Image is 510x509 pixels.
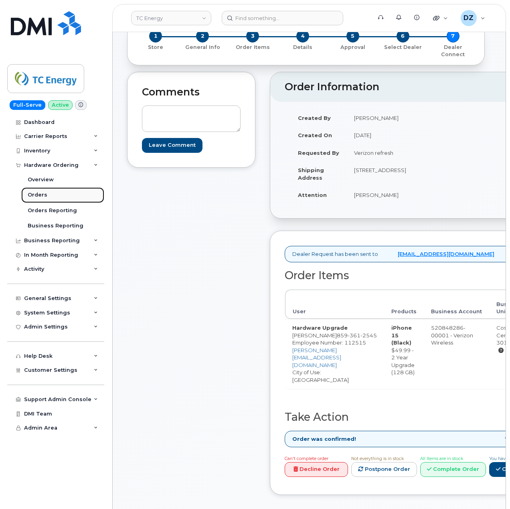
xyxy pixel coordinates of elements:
p: General Info [181,44,225,51]
p: Details [281,44,325,51]
div: Devon Zellars [455,10,491,26]
span: 2 [196,30,209,43]
p: Order Items [231,44,275,51]
a: 3 Order Items [228,43,278,51]
a: [EMAIL_ADDRESS][DOMAIN_NAME] [398,250,494,258]
a: [PERSON_NAME][EMAIL_ADDRESS][DOMAIN_NAME] [292,347,341,368]
strong: Hardware Upgrade [292,324,348,331]
span: Employee Number: 112515 [292,339,366,346]
span: 859 [337,332,377,339]
strong: Order was confirmed! [292,435,356,443]
th: User [285,290,384,319]
strong: Created By [298,115,331,121]
a: 1 Store [134,43,178,51]
a: Decline Order [285,462,348,477]
a: 6 Select Dealer [378,43,428,51]
td: [DATE] [347,126,425,144]
span: 3 [246,30,259,43]
td: 520848286-00001 - Verizon Wireless [424,319,489,389]
strong: iPhone 15 (Black) [391,324,412,346]
td: [PERSON_NAME] [347,186,425,204]
span: Can't complete order [285,456,328,461]
strong: Created On [298,132,332,138]
th: Business Account [424,290,489,319]
td: Verizon refresh [347,144,425,162]
a: Complete Order [420,462,486,477]
input: Find something... [222,11,343,25]
span: 1 [149,30,162,43]
span: 361 [348,332,360,339]
span: 2545 [360,332,377,339]
td: [PERSON_NAME] City of Use: [GEOGRAPHIC_DATA] [285,319,384,389]
a: Postpone Order [351,462,417,477]
div: Quicklinks [427,10,453,26]
strong: Shipping Address [298,167,324,181]
td: [STREET_ADDRESS] [347,161,425,186]
span: Not everything is in stock [351,456,404,461]
a: 4 Details [278,43,328,51]
a: TC Energy [131,11,211,25]
a: 5 Approval [328,43,378,51]
strong: Requested By [298,150,339,156]
span: 4 [296,30,309,43]
p: Select Dealer [381,44,425,51]
span: All Items are in stock [420,456,463,461]
iframe: Messenger Launcher [475,474,504,503]
th: Products [384,290,424,319]
p: Store [137,44,174,51]
strong: Attention [298,192,327,198]
p: Approval [331,44,374,51]
span: DZ [463,13,474,23]
td: $49.99 - 2 Year Upgrade (128 GB) [384,319,424,389]
input: Leave Comment [142,138,202,153]
span: 6 [397,30,409,43]
span: 5 [346,30,359,43]
a: 2 General Info [178,43,228,51]
td: [PERSON_NAME] [347,109,425,127]
h2: Comments [142,87,241,98]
